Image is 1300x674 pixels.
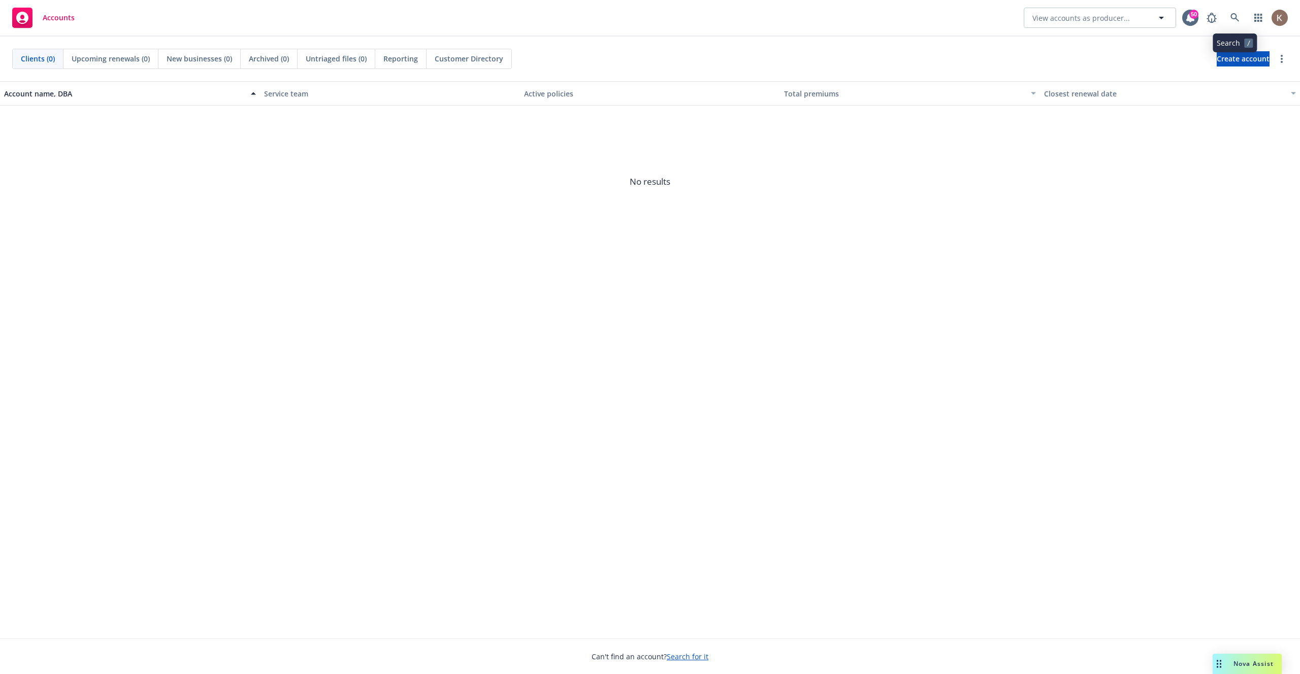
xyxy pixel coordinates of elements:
[249,53,289,64] span: Archived (0)
[520,81,780,106] button: Active policies
[784,88,1025,99] div: Total premiums
[435,53,503,64] span: Customer Directory
[1233,659,1274,668] span: Nova Assist
[8,4,79,32] a: Accounts
[306,53,367,64] span: Untriaged files (0)
[260,81,520,106] button: Service team
[667,652,708,661] a: Search for it
[1201,8,1222,28] a: Report a Bug
[1024,8,1176,28] button: View accounts as producer...
[1276,53,1288,65] a: more
[1044,88,1285,99] div: Closest renewal date
[524,88,776,99] div: Active policies
[1213,654,1282,674] button: Nova Assist
[1040,81,1300,106] button: Closest renewal date
[1225,8,1245,28] a: Search
[43,14,75,22] span: Accounts
[1272,10,1288,26] img: photo
[21,53,55,64] span: Clients (0)
[1217,49,1270,69] span: Create account
[1213,654,1225,674] div: Drag to move
[1248,8,1269,28] a: Switch app
[1032,13,1130,23] span: View accounts as producer...
[4,88,245,99] div: Account name, DBA
[1217,51,1270,66] a: Create account
[1189,10,1198,19] div: 50
[780,81,1040,106] button: Total premiums
[383,53,418,64] span: Reporting
[72,53,150,64] span: Upcoming renewals (0)
[592,651,708,662] span: Can't find an account?
[264,88,516,99] div: Service team
[167,53,232,64] span: New businesses (0)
